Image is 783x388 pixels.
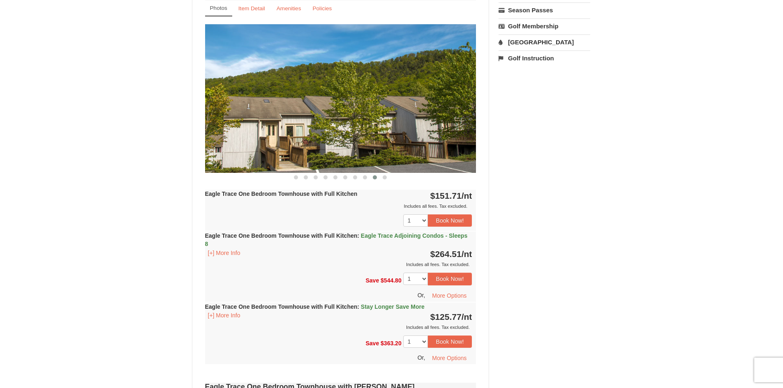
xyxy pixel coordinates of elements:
[357,303,359,310] span: :
[499,51,590,66] a: Golf Instruction
[205,303,425,310] strong: Eagle Trace One Bedroom Townhouse with Full Kitchen
[205,202,472,210] div: Includes all fees. Tax excluded.
[462,312,472,321] span: /nt
[357,232,359,239] span: :
[381,340,402,346] span: $363.20
[430,312,462,321] span: $125.77
[418,292,425,298] span: Or,
[418,354,425,361] span: Or,
[430,191,472,200] strong: $151.71
[430,249,462,259] span: $264.51
[361,303,425,310] span: Stay Longer Save More
[205,323,472,331] div: Includes all fees. Tax excluded.
[499,18,590,34] a: Golf Membership
[427,289,472,302] button: More Options
[205,260,472,269] div: Includes all fees. Tax excluded.
[428,335,472,348] button: Book Now!
[205,0,232,16] a: Photos
[205,232,468,247] strong: Eagle Trace One Bedroom Townhouse with Full Kitchen
[427,352,472,364] button: More Options
[277,5,301,11] small: Amenities
[499,2,590,18] a: Season Passes
[365,340,379,346] span: Save
[238,5,265,11] small: Item Detail
[307,0,337,16] a: Policies
[205,191,358,197] strong: Eagle Trace One Bedroom Townhouse with Full Kitchen
[428,214,472,227] button: Book Now!
[233,0,270,16] a: Item Detail
[428,273,472,285] button: Book Now!
[312,5,332,11] small: Policies
[271,0,307,16] a: Amenities
[365,277,379,284] span: Save
[205,311,243,320] button: [+] More Info
[205,248,243,257] button: [+] More Info
[462,191,472,200] span: /nt
[210,5,227,11] small: Photos
[462,249,472,259] span: /nt
[381,277,402,284] span: $544.80
[499,34,590,50] a: [GEOGRAPHIC_DATA]
[205,24,476,172] img: 18876286-28-dd3badfa.jpg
